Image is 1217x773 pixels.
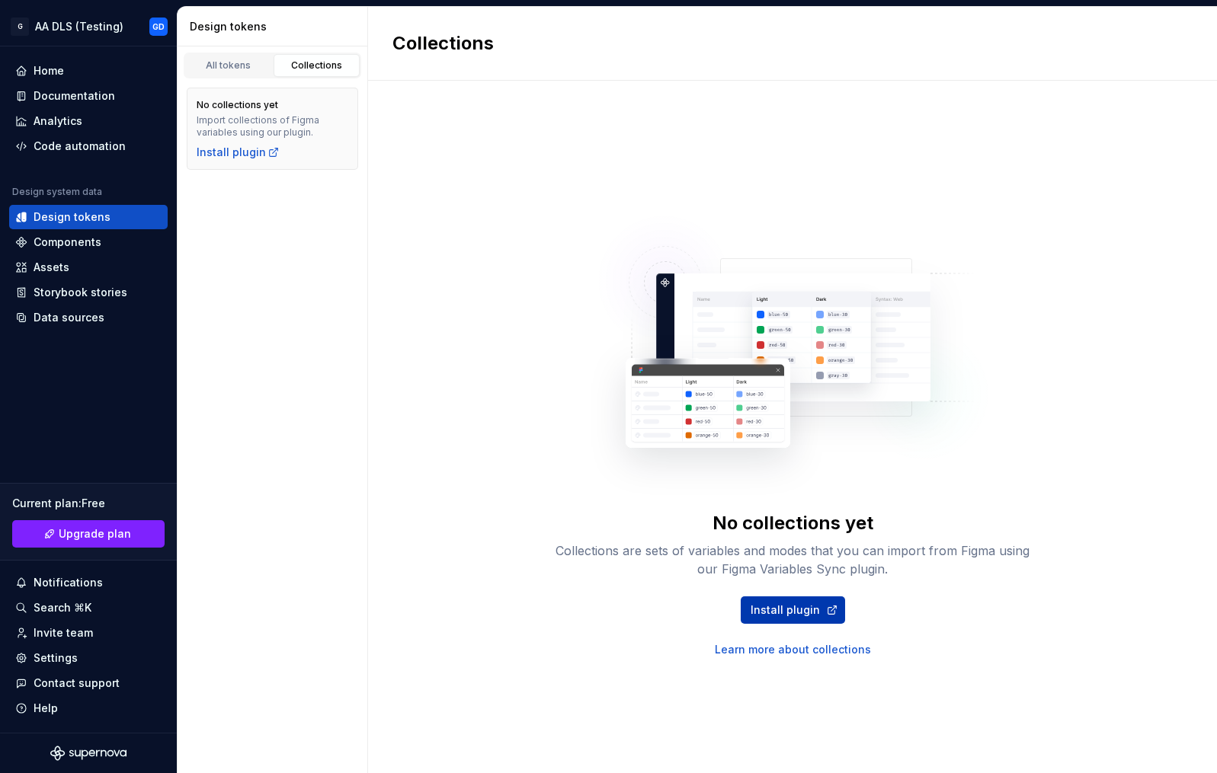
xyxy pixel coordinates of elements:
[35,19,123,34] div: AA DLS (Testing)
[392,31,494,56] h2: Collections
[9,134,168,158] a: Code automation
[713,511,873,535] div: No collections yet
[34,701,58,716] div: Help
[34,575,103,590] div: Notifications
[34,676,120,691] div: Contact support
[11,18,29,36] div: G
[34,260,69,275] div: Assets
[9,255,168,279] a: Assets
[50,746,127,761] svg: Supernova Logo
[190,19,361,34] div: Design tokens
[9,570,168,595] button: Notifications
[12,496,165,511] div: Current plan : Free
[9,596,168,620] button: Search ⌘K
[34,285,127,300] div: Storybook stories
[549,541,1036,578] div: Collections are sets of variables and modes that you can import from Figma using our Figma Variab...
[59,526,131,541] span: Upgrade plan
[9,646,168,670] a: Settings
[9,305,168,330] a: Data sources
[9,671,168,695] button: Contact support
[9,280,168,305] a: Storybook stories
[9,109,168,133] a: Analytics
[34,88,115,104] div: Documentation
[9,84,168,108] a: Documentation
[34,235,101,250] div: Components
[279,59,355,72] div: Collections
[9,205,168,229] a: Design tokens
[741,596,845,624] a: Install plugin
[197,145,280,160] a: Install plugin
[3,10,174,43] button: GAA DLS (Testing)GD
[197,99,278,111] div: No collections yet
[34,600,91,615] div: Search ⌘K
[34,209,110,225] div: Design tokens
[34,113,82,129] div: Analytics
[12,520,165,548] a: Upgrade plan
[9,696,168,720] button: Help
[197,114,348,139] div: Import collections of Figma variables using our plugin.
[34,63,64,78] div: Home
[9,59,168,83] a: Home
[34,650,78,666] div: Settings
[191,59,267,72] div: All tokens
[9,230,168,254] a: Components
[12,186,102,198] div: Design system data
[751,602,820,618] span: Install plugin
[152,21,165,33] div: GD
[34,139,126,154] div: Code automation
[9,621,168,645] a: Invite team
[715,642,871,657] a: Learn more about collections
[34,310,104,325] div: Data sources
[34,625,93,640] div: Invite team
